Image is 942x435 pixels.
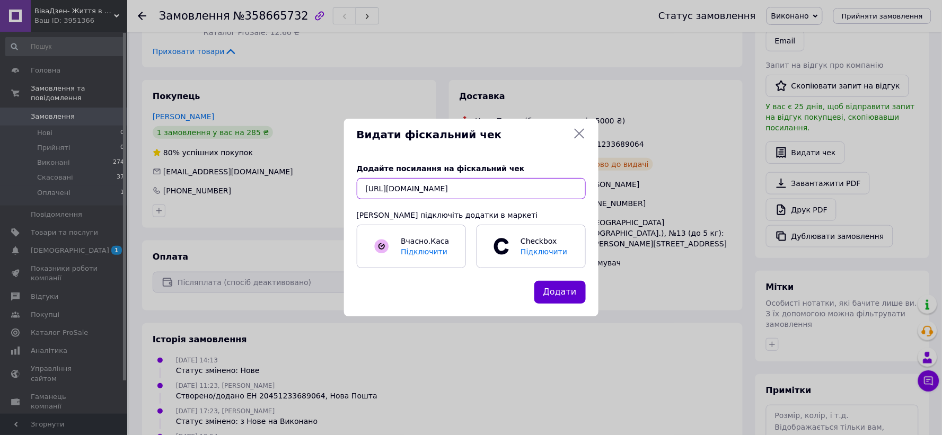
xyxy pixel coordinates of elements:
[401,237,449,245] span: Вчасно.Каса
[401,247,447,256] span: Підключити
[477,225,586,268] a: CheckboxПідключити
[357,210,586,220] div: [PERSON_NAME] підключіть додатки в маркеті
[357,225,466,268] a: Вчасно.КасаПідключити
[521,247,567,256] span: Підключити
[357,164,525,173] span: Додайте посилання на фіскальний чек
[515,236,574,257] span: Checkbox
[534,281,586,304] button: Додати
[357,127,569,143] span: Видати фіскальний чек
[357,178,586,199] input: URL чека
